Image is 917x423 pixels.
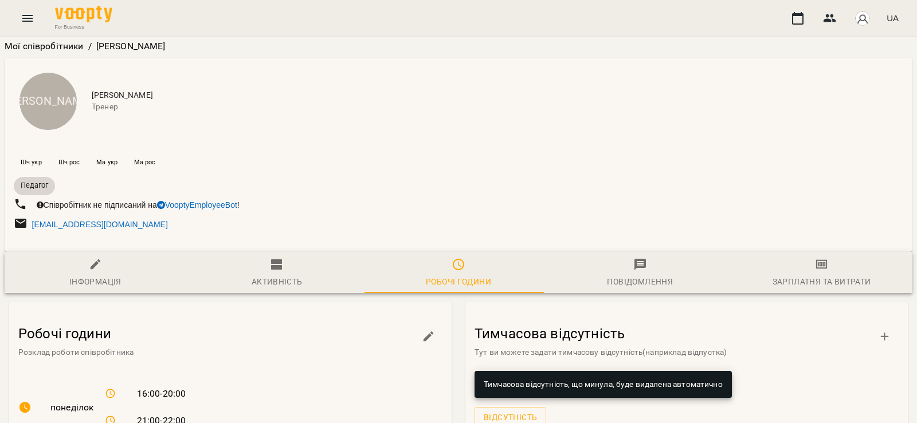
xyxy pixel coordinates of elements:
span: 16:00 - 20:00 [137,387,186,401]
div: Зарплатня та Витрати [773,275,871,288]
h3: Тимчасова відсутність [475,326,880,341]
a: Мої співробітники [5,41,84,52]
p: Ма рос [134,158,156,168]
span: [PERSON_NAME] [92,90,903,101]
p: Шч рос [58,158,80,168]
nav: breadcrumb [5,39,912,53]
div: Активність [252,275,303,288]
button: Menu [14,5,41,32]
a: VooptyEmployeeBot [157,200,237,209]
div: [PERSON_NAME] [19,73,77,130]
span: понеділок [50,401,87,414]
img: avatar_s.png [855,10,871,26]
div: Інформація [69,275,122,288]
p: Тут ви можете задати тимчасову відсутність(наприклад відпустка) [475,347,880,358]
button: UA [882,7,903,29]
div: Тимчасова відсутність, що минула, буде видалена автоматично [484,374,723,395]
p: [PERSON_NAME] [96,39,166,53]
div: Робочі години [426,275,491,288]
div: Співробітник не підписаний на ! [34,197,242,214]
li: / [88,39,92,53]
span: Тренер [92,101,903,113]
img: Voopty Logo [55,6,112,22]
h3: Робочі години [18,326,424,341]
a: [EMAIL_ADDRESS][DOMAIN_NAME] [32,220,168,229]
p: Шч укр [21,158,42,168]
p: Розклад роботи співробітника [18,347,424,358]
span: UA [887,12,899,24]
p: Ма укр [96,158,117,168]
div: Повідомлення [607,275,673,288]
span: Педагог [14,180,55,191]
span: For Business [55,23,112,30]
